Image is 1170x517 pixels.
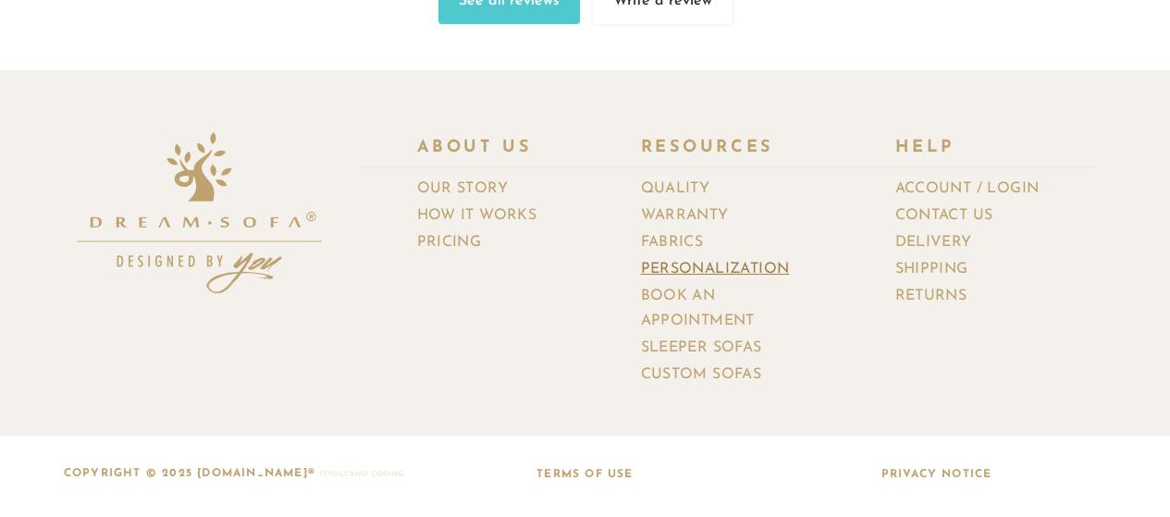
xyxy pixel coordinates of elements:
a: Personalization [641,256,804,283]
div: About Us [362,136,585,167]
a: Terms of Use [536,469,633,480]
li: Copyright © 2025 [DOMAIN_NAME]® [58,466,410,482]
a: Warranty [641,203,743,229]
div: Help [840,136,1094,167]
a: Contact Us [895,203,1007,229]
a: Account / Login [895,176,1053,203]
a: How It Works [417,203,551,229]
a: Fabrics [641,229,718,256]
a: Shipping [895,256,982,283]
a: Book an Appointment [641,283,840,335]
a: Custom Sofas [641,362,776,388]
a: Sleeper Sofas [641,335,776,362]
a: Privacy Notice [881,469,992,480]
iframe: Chat [1091,434,1156,503]
a: Quality [641,176,724,203]
img: Dream Sofa - Designed by You [77,132,322,293]
a: Returns [895,283,981,310]
a: Pricing [417,229,496,256]
a: Our Story [417,176,523,203]
div: Resources [585,136,840,167]
a: Delivery [895,229,986,256]
a: ITVolcano Coding [320,467,403,482]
